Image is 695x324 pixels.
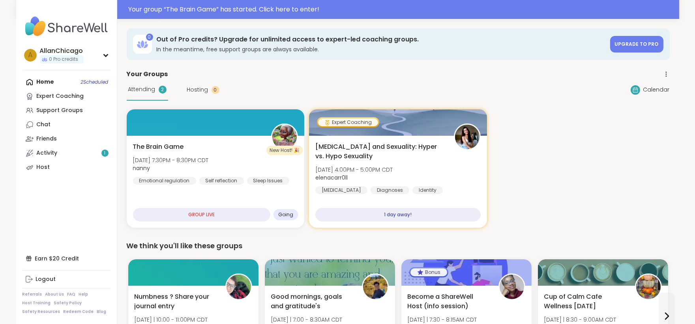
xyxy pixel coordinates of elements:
span: A [28,50,32,60]
div: Expert Coaching [318,118,378,126]
div: 0 [146,34,153,41]
a: Chat [22,118,111,132]
div: GROUP LIVE [133,208,271,221]
div: We think you'll like these groups [127,240,670,251]
div: Expert Coaching [37,92,84,100]
a: Upgrade to Pro [610,36,663,52]
span: Hosting [187,86,208,94]
a: Activity1 [22,146,111,160]
a: Help [79,292,88,297]
div: Host [37,163,50,171]
div: Support Groups [37,107,83,114]
div: Self reflection [199,177,244,185]
h3: In the meantime, free support groups are always available. [157,45,605,53]
div: Earn $20 Credit [22,251,111,266]
div: Diagnoses [371,186,409,194]
b: nanny [133,164,150,172]
div: Logout [36,275,56,283]
span: Upgrade to Pro [615,41,659,47]
div: Chat [37,121,51,129]
div: 2 [159,86,167,94]
div: Identity [412,186,443,194]
a: Host Training [22,300,51,306]
span: Calendar [643,86,670,94]
span: [DATE] | 10:00 - 11:00PM CDT [135,316,208,324]
span: [DATE] | 7:00 - 8:30AM CDT [271,316,343,324]
a: Safety Policy [54,300,82,306]
img: nanny [272,125,297,149]
span: The Brain Game [133,142,184,152]
img: bandannagurl [227,275,251,299]
div: Sleep Issues [247,177,289,185]
span: [DATE] | 7:30 - 8:15AM CDT [408,316,477,324]
img: HeatherCM24 [636,275,661,299]
span: Cup of Calm Cafe Wellness [DATE] [544,292,626,311]
span: 1 [104,150,106,157]
span: Become a ShareWell Host (info session) [408,292,490,311]
a: FAQ [67,292,76,297]
a: Safety Resources [22,309,60,315]
div: AllanChicago [40,47,83,55]
a: Expert Coaching [22,89,111,103]
a: Redeem Code [64,309,94,315]
div: Activity [37,149,58,157]
div: [MEDICAL_DATA] [315,186,367,194]
h3: Out of Pro credits? Upgrade for unlimited access to expert-led coaching groups. [157,35,605,44]
a: About Us [45,292,64,297]
div: Bonus [410,268,447,276]
div: Your group “ The Brain Game ” has started. Click here to enter! [129,5,674,14]
span: Going [278,212,293,218]
a: Referrals [22,292,42,297]
span: Attending [128,85,155,94]
a: Support Groups [22,103,111,118]
div: Emotional regulation [133,177,196,185]
img: CharityRoss [363,275,388,299]
a: Logout [22,272,111,287]
div: 1 day away! [315,208,481,221]
div: Friends [37,135,57,143]
span: Good mornings, goals and gratitude's [271,292,353,311]
a: Blog [97,309,107,315]
b: elenacarr0ll [315,174,348,182]
a: Friends [22,132,111,146]
span: [DATE] 7:30PM - 8:30PM CDT [133,156,209,164]
span: [DATE] 4:00PM - 5:00PM CDT [315,166,393,174]
div: 0 [212,86,219,94]
img: Mpumi [500,275,524,299]
img: ShareWell Nav Logo [22,13,111,40]
span: [MEDICAL_DATA] and Sexuality: Hyper vs. Hypo Sexuality [315,142,445,161]
div: New Host! 🎉 [266,146,303,155]
span: 0 Pro credits [49,56,79,63]
img: elenacarr0ll [455,125,480,149]
span: [DATE] | 8:30 - 9:00AM CDT [544,316,616,324]
span: Your Groups [127,69,168,79]
a: Host [22,160,111,174]
span: Numbness ? Share your journal entry [135,292,217,311]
